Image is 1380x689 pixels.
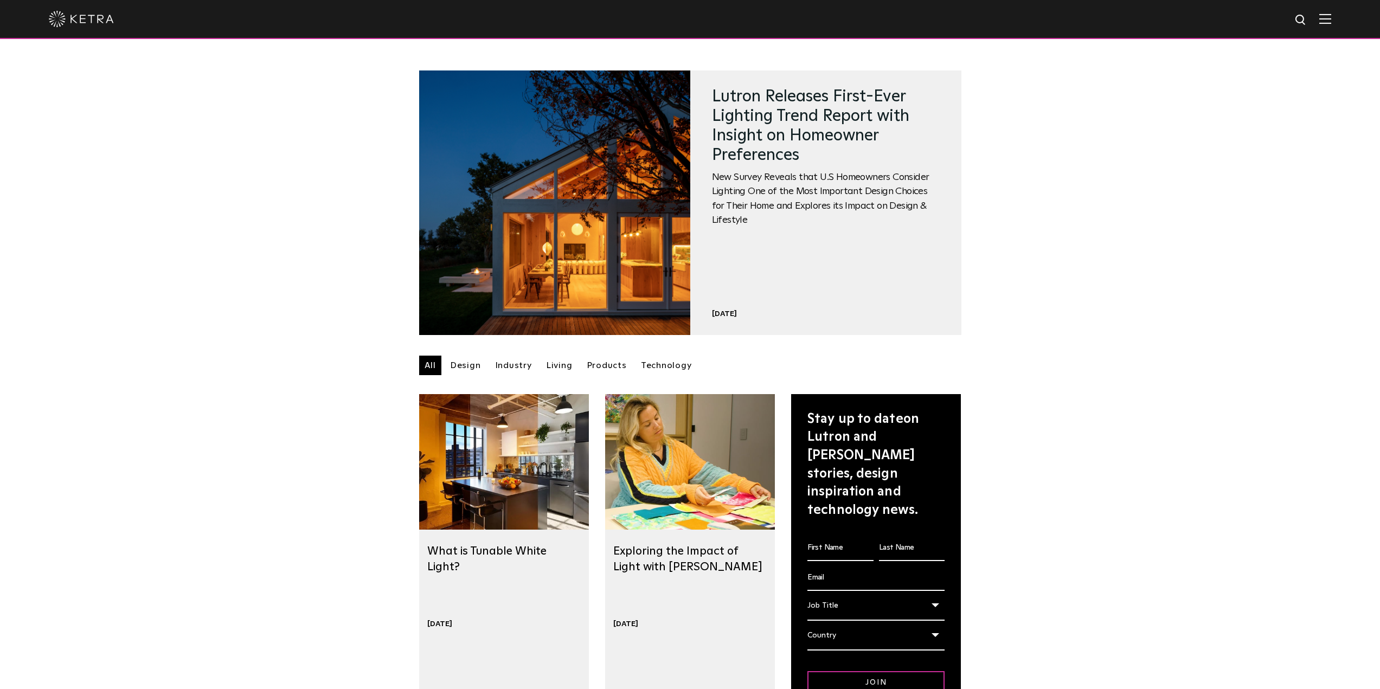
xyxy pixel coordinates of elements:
a: What is Tunable White Light? [427,545,547,572]
img: Kitchen_Austin%20Loft_Triptych_63_61_57compressed-1.webp [419,394,589,530]
img: ketra-logo-2019-white [49,11,114,27]
a: Lutron Releases First-Ever Lighting Trend Report with Insight on Homeowner Preferences [712,88,909,163]
input: First Name [807,536,874,561]
a: All [419,356,441,375]
div: Job Title [807,595,945,621]
span: on Lutron and [PERSON_NAME] stories, design inspiration and technology news. [807,413,919,517]
input: Last Name [879,536,945,561]
a: Technology [636,356,697,375]
a: Exploring the Impact of Light with [PERSON_NAME] [613,545,762,572]
img: Designers-Resource-v02_Moment1-1.jpg [605,394,775,530]
a: Living [541,356,578,375]
div: [DATE] [712,309,940,319]
a: Design [445,356,486,375]
input: Email [807,565,945,591]
div: Stay up to date [807,410,945,520]
div: [DATE] [613,619,638,629]
img: search icon [1294,14,1308,27]
a: Industry [490,356,537,375]
img: Hamburger%20Nav.svg [1319,14,1331,24]
div: Country [807,625,945,651]
span: New Survey Reveals that U.S Homeowners Consider Lighting One of the Most Important Design Choices... [712,170,940,228]
div: [DATE] [427,619,452,629]
a: Products [581,356,632,375]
